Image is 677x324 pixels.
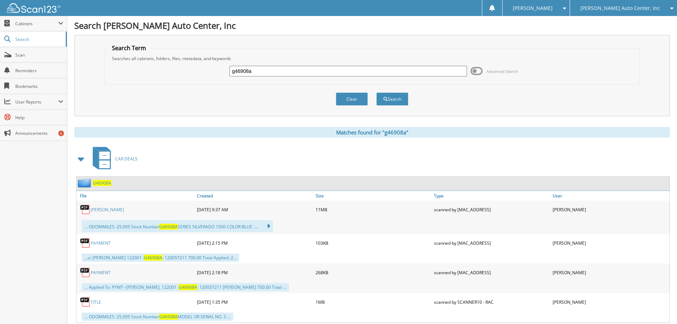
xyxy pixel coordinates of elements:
div: [DATE] 2:15 PM [195,236,314,250]
span: G46908A [144,255,162,261]
a: User [551,191,670,201]
span: User Reports [15,99,58,105]
div: scanned by [MAC_ADDRESS] [432,202,551,217]
div: Matches found for "g46908a" [74,127,670,138]
span: Scan [15,52,63,58]
div: [DATE] 1:35 PM [195,295,314,309]
a: [PERSON_NAME] [91,207,124,213]
div: 1MB [314,295,432,309]
span: G46908A [179,284,197,290]
div: ... ODOMMILES: 25,095 Stock Number MODEL OR SERIAL NO. 3 ... [82,313,233,321]
img: PDF.png [80,204,91,215]
span: Advanced Search [487,69,518,74]
div: [DATE] 2:18 PM [195,265,314,280]
div: ... ODOMMILES: 25,095 Stock Number SERIES SILVERADO 1500 COLOR BLUE ..... [82,220,273,232]
img: PDF.png [80,297,91,307]
img: folder2.png [78,179,93,187]
img: PDF.png [80,267,91,278]
div: 6 [58,131,64,136]
img: scan123-logo-white.svg [7,3,60,13]
a: PAYMENT [91,270,111,276]
a: CAR DEALS [88,145,138,173]
span: G46908A [159,224,178,230]
span: Reminders [15,68,63,74]
a: Size [314,191,432,201]
div: 11MB [314,202,432,217]
div: scanned by [MAC_ADDRESS] [432,236,551,250]
div: [DATE] 9:37 AM [195,202,314,217]
div: [PERSON_NAME] [551,265,670,280]
h1: Search [PERSON_NAME] Auto Center, Inc [74,20,670,31]
span: Cabinets [15,21,58,27]
legend: Search Term [108,44,150,52]
a: Type [432,191,551,201]
span: Announcements [15,130,63,136]
span: Search [15,36,62,42]
div: ... Applied To: PYMT--[PERSON_NAME], 122001 : : 120057211 [PERSON_NAME] 700.00 Total ... [82,283,289,291]
div: [PERSON_NAME] [551,202,670,217]
span: [PERSON_NAME] Auto Center, Inc [580,6,660,10]
a: TITLE [91,299,101,305]
span: [PERSON_NAME] [513,6,553,10]
a: File [76,191,195,201]
a: PAYMENT [91,240,111,246]
img: PDF.png [80,238,91,248]
span: CAR DEALS [115,156,138,162]
button: Clear [336,92,368,106]
div: [PERSON_NAME] [551,295,670,309]
div: 268KB [314,265,432,280]
span: Help [15,115,63,121]
div: [PERSON_NAME] [551,236,670,250]
div: Searches all cabinets, folders, files, metadata, and keywords [108,55,636,62]
span: G46908A [159,314,178,320]
button: Search [376,92,408,106]
div: scanned by [MAC_ADDRESS] [432,265,551,280]
div: 103KB [314,236,432,250]
a: Created [195,191,314,201]
a: G46908A [93,180,111,186]
span: Bookmarks [15,83,63,89]
div: scanned by SCANNER10 - RAC [432,295,551,309]
div: ...o: [PERSON_NAME] 122001 : : 120057211 700.00 Total Applied: 2... [82,254,239,262]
